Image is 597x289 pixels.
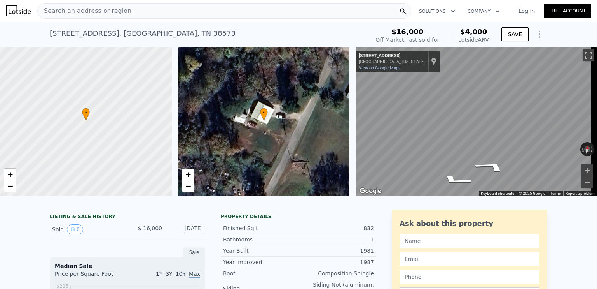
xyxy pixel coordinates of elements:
img: Lotside [6,5,31,16]
div: Ask about this property [400,218,539,229]
span: 1Y [156,271,162,277]
a: Zoom in [4,169,16,180]
div: • [260,108,268,122]
div: [DATE] [168,224,203,234]
button: Zoom in [581,164,593,176]
div: 1 [298,236,374,243]
a: View on Google Maps [359,65,401,70]
input: Name [400,234,539,248]
div: Bathrooms [223,236,298,243]
div: [GEOGRAPHIC_DATA], [US_STATE] [359,59,425,64]
button: Solutions [413,4,461,18]
div: [STREET_ADDRESS] , [GEOGRAPHIC_DATA] , TN 38573 [50,28,236,39]
img: Google [358,186,383,196]
span: $ 16,000 [138,225,162,231]
button: Rotate counterclockwise [580,142,585,156]
a: Zoom in [182,169,194,180]
a: Zoom out [182,180,194,192]
span: + [8,169,13,179]
span: − [185,181,190,191]
a: Open this area in Google Maps (opens a new window) [358,186,383,196]
a: Zoom out [4,180,16,192]
span: + [185,169,190,179]
input: Email [400,252,539,266]
button: Zoom out [581,176,593,188]
div: Lotside ARV [458,36,489,44]
span: $16,000 [391,28,423,36]
div: Sale [183,247,205,257]
button: View historical data [67,224,83,234]
button: Company [461,4,506,18]
a: Terms [550,191,561,196]
div: Map [356,47,597,196]
div: Median Sale [55,262,200,270]
div: Composition Shingle [298,270,374,277]
button: Keyboard shortcuts [481,191,514,196]
div: LISTING & SALE HISTORY [50,213,205,221]
input: Phone [400,270,539,284]
div: • [82,108,90,122]
div: Roof [223,270,298,277]
div: Year Built [223,247,298,255]
span: © 2025 Google [519,191,545,196]
button: Show Options [532,26,547,42]
span: Search an address or region [38,6,131,16]
a: Log In [509,7,544,15]
span: 3Y [166,271,172,277]
div: Price per Square Foot [55,270,127,282]
button: Reset the view [583,142,592,157]
span: − [8,181,13,191]
span: 10Y [176,271,186,277]
div: [STREET_ADDRESS] [359,53,425,59]
span: • [82,109,90,116]
div: 832 [298,224,374,232]
a: Report a problem [566,191,595,196]
div: Finished Sqft [223,224,298,232]
button: Toggle fullscreen view [583,49,594,61]
span: $4,000 [460,28,487,36]
a: Free Account [544,4,591,18]
a: Show location on map [431,57,436,66]
tspan: $216 [56,284,68,289]
button: SAVE [501,27,529,41]
path: Go Northeast, Heard Ridge Rd [462,158,520,174]
div: Year Improved [223,258,298,266]
div: Off Market, last sold for [375,36,439,44]
span: • [260,109,268,116]
button: Rotate clockwise [590,142,595,156]
div: Sold [52,224,121,234]
div: Property details [221,213,376,220]
div: 1981 [298,247,374,255]
div: Street View [356,47,597,196]
span: Max [189,271,200,278]
div: 1987 [298,258,374,266]
path: Go Southwest, Heard Ridge Rd [426,172,485,188]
